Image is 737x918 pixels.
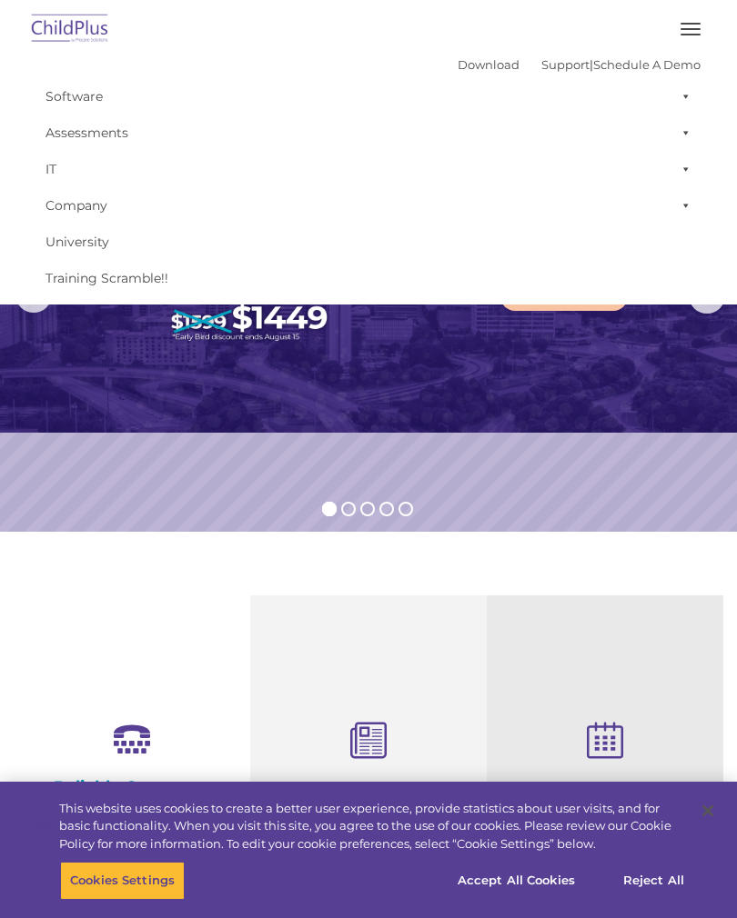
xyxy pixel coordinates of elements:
[458,57,701,72] font: |
[36,78,701,115] a: Software
[688,791,728,831] button: Close
[27,8,113,51] img: ChildPlus by Procare Solutions
[264,780,473,840] h4: Child Development Assessments in ChildPlus
[448,862,585,900] button: Accept All Cookies
[36,224,701,260] a: University
[59,800,686,853] div: This website uses cookies to create a better user experience, provide statistics about user visit...
[36,115,701,151] a: Assessments
[500,780,710,800] h4: Free Regional Meetings
[27,777,237,817] h4: Reliable Customer Support
[597,862,711,900] button: Reject All
[36,187,701,224] a: Company
[593,57,701,72] a: Schedule A Demo
[458,57,520,72] a: Download
[60,862,185,900] button: Cookies Settings
[541,57,590,72] a: Support
[36,260,701,296] a: Training Scramble!!
[36,151,701,187] a: IT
